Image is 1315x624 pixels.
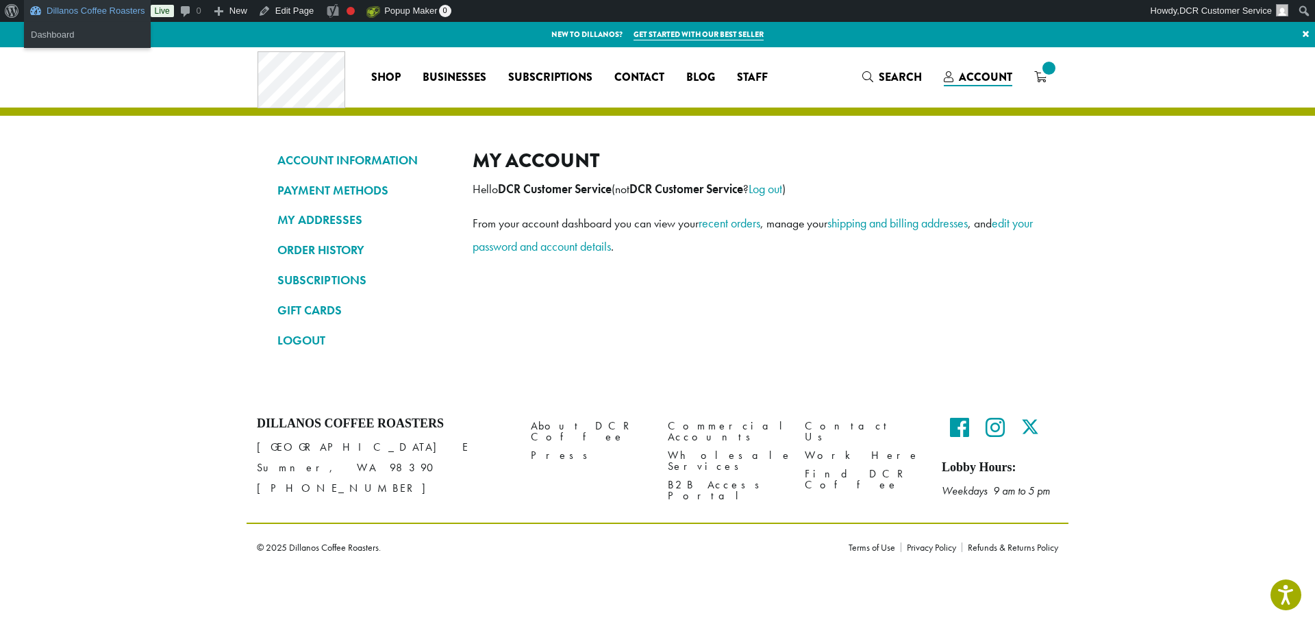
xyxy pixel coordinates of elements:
[942,460,1058,475] h5: Lobby Hours:
[423,69,486,86] span: Businesses
[257,437,510,499] p: [GEOGRAPHIC_DATA] E Sumner, WA 98390 [PHONE_NUMBER]
[277,179,452,202] a: PAYMENT METHODS
[942,484,1050,498] em: Weekdays 9 am to 5 pm
[277,149,452,363] nav: Account pages
[277,149,452,172] a: ACCOUNT INFORMATION
[531,416,647,446] a: About DCR Coffee
[749,181,782,197] a: Log out
[439,5,451,17] span: 0
[962,542,1058,552] a: Refunds & Returns Policy
[629,182,743,197] strong: DCR Customer Service
[1297,22,1315,47] a: ×
[473,212,1038,258] p: From your account dashboard you can view your , manage your , and .
[805,447,921,465] a: Work Here
[151,5,174,17] a: Live
[668,476,784,506] a: B2B Access Portal
[498,182,612,197] strong: DCR Customer Service
[686,69,715,86] span: Blog
[473,149,1038,173] h2: My account
[1179,5,1272,16] span: DCR Customer Service
[531,447,647,465] a: Press
[849,542,901,552] a: Terms of Use
[371,69,401,86] span: Shop
[699,215,760,231] a: recent orders
[508,69,592,86] span: Subscriptions
[360,66,412,88] a: Shop
[24,26,151,44] a: Dashboard
[257,416,510,432] h4: Dillanos Coffee Roasters
[805,416,921,446] a: Contact Us
[668,416,784,446] a: Commercial Accounts
[277,208,452,232] a: MY ADDRESSES
[901,542,962,552] a: Privacy Policy
[347,7,355,15] div: Focus keyphrase not set
[473,177,1038,201] p: Hello (not ? )
[805,465,921,495] a: Find DCR Coffee
[634,29,764,40] a: Get started with our best seller
[959,69,1012,85] span: Account
[726,66,779,88] a: Staff
[277,269,452,292] a: SUBSCRIPTIONS
[257,542,828,552] p: © 2025 Dillanos Coffee Roasters.
[827,215,968,231] a: shipping and billing addresses
[24,22,151,48] ul: Dillanos Coffee Roasters
[668,447,784,476] a: Wholesale Services
[851,66,933,88] a: Search
[277,329,452,352] a: LOGOUT
[614,69,664,86] span: Contact
[879,69,922,85] span: Search
[277,238,452,262] a: ORDER HISTORY
[737,69,768,86] span: Staff
[277,299,452,322] a: GIFT CARDS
